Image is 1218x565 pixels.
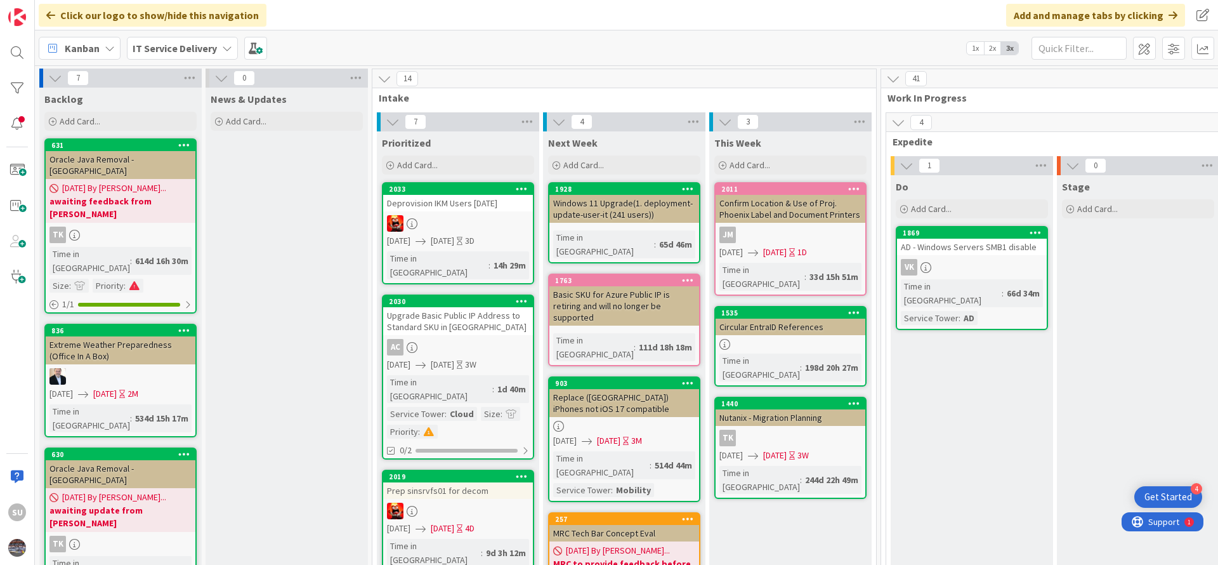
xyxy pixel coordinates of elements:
div: 836Extreme Weather Preparedness (Office In A Box) [46,325,195,364]
div: 244d 22h 49m [802,473,861,487]
div: 903 [549,378,699,389]
a: 1763Basic SKU for Azure Public IP is retiring and will no longer be supportedTime in [GEOGRAPHIC_... [548,274,700,366]
span: : [445,407,447,421]
span: 0 [233,70,255,86]
span: : [492,382,494,396]
div: 903 [555,379,699,388]
div: TK [46,227,195,243]
div: 3W [797,449,809,462]
a: 2011Confirm Location & Use of Proj. Phoenix Label and Document PrintersJM[DATE][DATE]1DTime in [G... [714,182,867,296]
img: avatar [8,539,26,557]
span: News & Updates [211,93,287,105]
span: : [481,546,483,560]
a: 1869AD - Windows Servers SMB1 disableVKTime in [GEOGRAPHIC_DATA]:66d 34mService Tower:AD [896,226,1048,330]
div: TK [719,430,736,446]
div: Service Tower [901,311,959,325]
div: JM [719,227,736,243]
div: 33d 15h 51m [806,270,861,284]
span: : [488,258,490,272]
span: 0/2 [400,444,412,457]
div: 2011Confirm Location & Use of Proj. Phoenix Label and Document Printers [716,183,865,223]
div: 2033Deprovision IKM Users [DATE] [383,183,533,211]
span: [DATE] By [PERSON_NAME]... [62,182,166,195]
div: Nutanix - Migration Planning [716,409,865,426]
span: : [800,473,802,487]
span: : [1002,286,1004,300]
span: : [69,279,71,293]
span: [DATE] [387,522,410,535]
div: 631Oracle Java Removal - [GEOGRAPHIC_DATA] [46,140,195,179]
span: : [654,237,656,251]
a: 903Replace ([GEOGRAPHIC_DATA]) iPhones not iOS 17 compatible[DATE][DATE]3MTime in [GEOGRAPHIC_DAT... [548,376,700,502]
div: 1928Windows 11 Upgrade(1. deployment-update-user-it (241 users)) [549,183,699,223]
img: VN [387,215,403,232]
span: [DATE] By [PERSON_NAME]... [566,544,670,557]
span: Do [896,180,908,193]
div: Extreme Weather Preparedness (Office In A Box) [46,336,195,364]
div: 631 [51,141,195,150]
span: : [130,254,132,268]
div: Mobility [613,483,654,497]
div: 903Replace ([GEOGRAPHIC_DATA]) iPhones not iOS 17 compatible [549,378,699,417]
span: Add Card... [226,116,266,127]
div: 2011 [716,183,865,195]
span: Add Card... [60,116,100,127]
span: [DATE] [93,387,117,401]
div: 1928 [555,185,699,194]
div: 1/1 [46,296,195,312]
div: Time in [GEOGRAPHIC_DATA] [387,375,492,403]
div: Size [49,279,69,293]
div: 2M [128,387,138,401]
div: Time in [GEOGRAPHIC_DATA] [387,251,488,279]
span: Prioritized [382,136,431,149]
div: Click our logo to show/hide this navigation [39,4,266,27]
div: VN [383,215,533,232]
a: 631Oracle Java Removal - [GEOGRAPHIC_DATA][DATE] By [PERSON_NAME]...awaiting feedback from [PERSO... [44,138,197,314]
div: 3W [465,358,476,371]
div: 1D [797,246,807,259]
div: 2033 [389,185,533,194]
div: 2030 [389,297,533,306]
span: [DATE] [597,434,620,448]
span: [DATE] [431,358,454,371]
div: Service Tower [387,407,445,421]
div: Prep sinsrvfs01 for decom [383,482,533,499]
a: 1440Nutanix - Migration PlanningTK[DATE][DATE]3WTime in [GEOGRAPHIC_DATA]:244d 22h 49m [714,397,867,499]
div: 4 [1191,483,1202,495]
div: Basic SKU for Azure Public IP is retiring and will no longer be supported [549,286,699,326]
span: : [959,311,960,325]
div: Time in [GEOGRAPHIC_DATA] [719,263,804,291]
div: 1869 [903,229,1047,237]
div: 1d 40m [494,382,529,396]
div: 3D [465,234,475,248]
div: AD - Windows Servers SMB1 disable [897,239,1047,255]
span: Intake [379,91,860,104]
img: Visit kanbanzone.com [8,8,26,26]
img: VN [387,503,403,519]
span: Add Card... [397,159,438,171]
span: 0 [1085,158,1106,173]
span: : [418,425,420,439]
div: Service Tower [553,483,611,497]
span: : [634,340,636,354]
div: 1763 [555,276,699,285]
div: 836 [51,326,195,335]
span: [DATE] [763,449,787,462]
div: 2033 [383,183,533,195]
a: 836Extreme Weather Preparedness (Office In A Box)HO[DATE][DATE]2MTime in [GEOGRAPHIC_DATA]:534d 1... [44,324,197,437]
span: Add Card... [730,159,770,171]
span: 7 [67,70,89,86]
span: Kanban [65,41,100,56]
span: 7 [405,114,426,130]
div: TK [716,430,865,446]
div: 2019Prep sinsrvfs01 for decom [383,471,533,499]
div: Upgrade Basic Public IP Address to Standard SKU in [GEOGRAPHIC_DATA] [383,307,533,335]
div: Replace ([GEOGRAPHIC_DATA]) iPhones not iOS 17 compatible [549,389,699,417]
div: 4D [465,522,475,535]
div: 2030Upgrade Basic Public IP Address to Standard SKU in [GEOGRAPHIC_DATA] [383,296,533,335]
b: awaiting feedback from [PERSON_NAME] [49,195,192,220]
div: Open Get Started checklist, remaining modules: 4 [1134,486,1202,508]
div: 257 [549,514,699,525]
div: 1535 [721,309,865,317]
div: Oracle Java Removal - [GEOGRAPHIC_DATA] [46,460,195,488]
